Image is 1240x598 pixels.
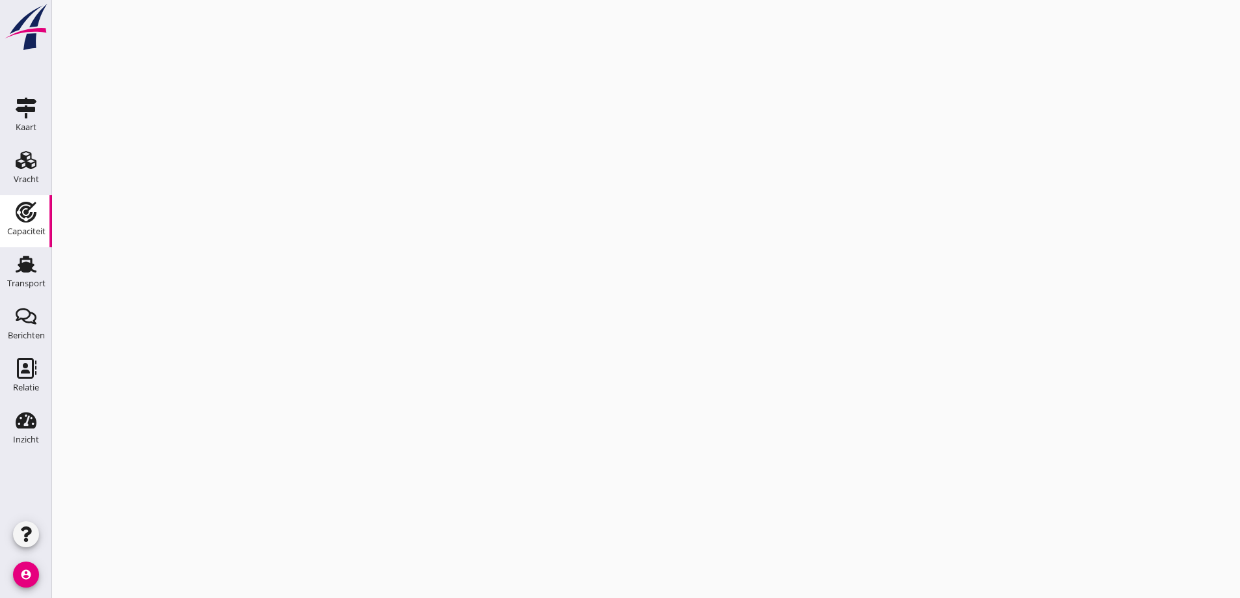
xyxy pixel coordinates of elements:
[14,175,39,183] div: Vracht
[3,3,49,51] img: logo-small.a267ee39.svg
[7,279,46,288] div: Transport
[8,331,45,340] div: Berichten
[13,383,39,392] div: Relatie
[7,227,46,236] div: Capaciteit
[13,562,39,588] i: account_circle
[16,123,36,131] div: Kaart
[13,435,39,444] div: Inzicht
